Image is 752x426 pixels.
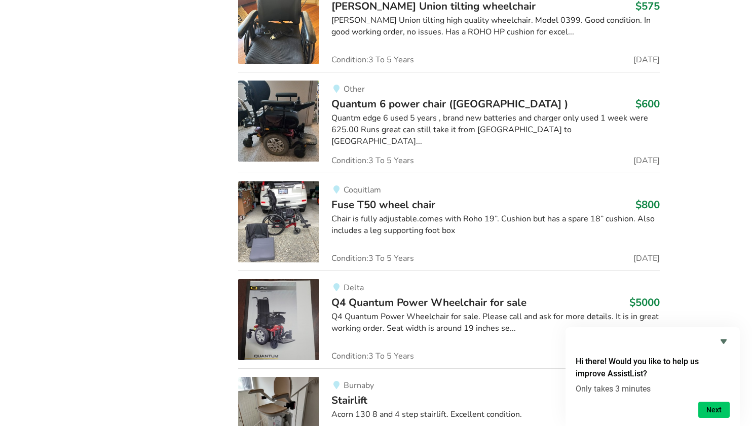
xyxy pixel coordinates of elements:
span: Other [344,84,365,95]
button: Next question [698,402,730,418]
h3: $600 [635,97,660,110]
span: Stairlift [331,393,367,407]
h3: $5000 [629,296,660,309]
span: Burnaby [344,380,374,391]
h3: $800 [635,198,660,211]
span: Condition: 3 To 5 Years [331,352,414,360]
img: mobility-fuse t50 wheel chair [238,181,319,262]
h2: Hi there! Would you like to help us improve AssistList? [576,356,730,380]
div: Q4 Quantum Power Wheelchair for sale. Please call and ask for more details. It is in great workin... [331,311,659,334]
span: Q4 Quantum Power Wheelchair for sale [331,295,527,309]
button: Hide survey [718,335,730,347]
span: [DATE] [633,157,660,165]
span: Condition: 3 To 5 Years [331,56,414,64]
div: Acorn 130 8 and 4 step stairlift. Excellent condition. [331,409,659,420]
a: mobility-quantum 6 power chair (victoria bc )OtherQuantum 6 power chair ([GEOGRAPHIC_DATA] )$600Q... [238,72,659,173]
span: Fuse T50 wheel chair [331,198,435,212]
span: Quantum 6 power chair ([GEOGRAPHIC_DATA] ) [331,97,568,111]
span: Condition: 3 To 5 Years [331,254,414,262]
a: mobility-fuse t50 wheel chairCoquitlamFuse T50 wheel chair$800Chair is fully adjustable.comes wit... [238,173,659,270]
span: Coquitlam [344,184,381,196]
div: Chair is fully adjustable.comes with Roho 19”. Cushion but has a spare 18” cushion. Also includes... [331,213,659,237]
div: Quantm edge 6 used 5 years , brand new batteries and charger only used 1 week were 625.00 Runs gr... [331,112,659,147]
span: Delta [344,282,364,293]
a: mobility-q4 quantum power wheelchair for saleDeltaQ4 Quantum Power Wheelchair for sale$5000Q4 Qua... [238,270,659,368]
img: mobility-quantum 6 power chair (victoria bc ) [238,81,319,162]
span: [DATE] [633,254,660,262]
img: mobility-q4 quantum power wheelchair for sale [238,279,319,360]
span: Condition: 3 To 5 Years [331,157,414,165]
div: [PERSON_NAME] Union tilting high quality wheelchair. Model 0399. Good condition. In good working ... [331,15,659,38]
div: Hi there! Would you like to help us improve AssistList? [576,335,730,418]
span: [DATE] [633,56,660,64]
p: Only takes 3 minutes [576,384,730,394]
